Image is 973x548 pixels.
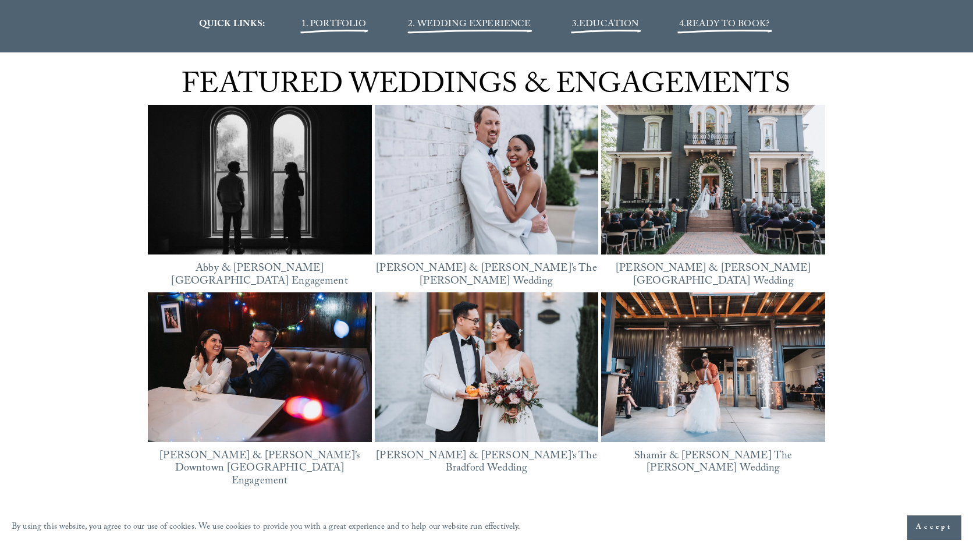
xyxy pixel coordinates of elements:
a: Lorena &amp; Tom’s Downtown Durham Engagement [148,292,372,442]
img: Shamir &amp; Keegan’s The Meadows Raleigh Wedding [601,292,825,442]
p: By using this website, you agree to our use of cookies. We use cookies to provide you with a grea... [12,519,521,536]
img: Abby &amp; Reed’s Heights House Hotel Engagement [148,96,372,264]
a: 2. WEDDING EXPERIENCE [408,17,531,33]
a: [PERSON_NAME] & [PERSON_NAME]’s The Bradford Wedding [376,448,596,479]
a: EDUCATION [579,17,638,33]
a: Bella &amp; Mike’s The Maxwell Raleigh Wedding [375,105,599,254]
img: Bella &amp; Mike’s The Maxwell Raleigh Wedding [375,96,599,264]
a: Abby & [PERSON_NAME][GEOGRAPHIC_DATA] Engagement [171,260,347,291]
a: [PERSON_NAME] & [PERSON_NAME]’s Downtown [GEOGRAPHIC_DATA] Engagement [159,448,360,491]
a: Shamir & [PERSON_NAME] The [PERSON_NAME] Wedding [634,448,792,479]
span: FEATURED WEDDINGS & ENGAGEMENTS [182,63,790,112]
a: Abby &amp; Reed’s Heights House Hotel Engagement [148,105,372,254]
img: Justine &amp; Xinli’s The Bradford Wedding [375,292,599,442]
a: READY TO BOOK? [686,17,769,33]
button: Accept [907,515,961,540]
a: [PERSON_NAME] & [PERSON_NAME][GEOGRAPHIC_DATA] Wedding [616,260,811,291]
img: Chantel &amp; James’ Heights House Hotel Wedding [601,105,825,254]
a: 1. PORTFOLIO [301,17,367,33]
span: 4. [679,17,686,33]
strong: QUICK LINKS: [199,17,265,33]
a: [PERSON_NAME] & [PERSON_NAME]’s The [PERSON_NAME] Wedding [376,260,596,291]
span: Accept [916,522,953,533]
img: Lorena &amp; Tom’s Downtown Durham Engagement [147,292,371,442]
span: 3. [572,17,639,33]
